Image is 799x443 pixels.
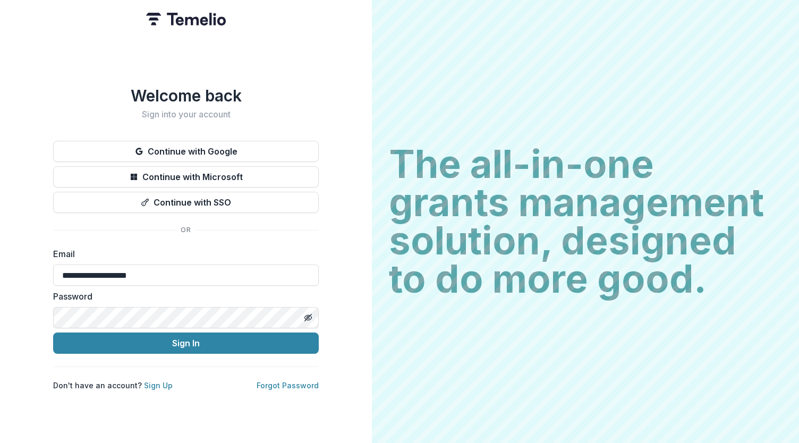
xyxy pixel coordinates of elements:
p: Don't have an account? [53,380,173,391]
button: Toggle password visibility [300,309,317,326]
a: Sign Up [144,381,173,390]
img: Temelio [146,13,226,25]
h1: Welcome back [53,86,319,105]
button: Continue with SSO [53,192,319,213]
button: Sign In [53,333,319,354]
button: Continue with Google [53,141,319,162]
a: Forgot Password [257,381,319,390]
label: Password [53,290,312,303]
h2: Sign into your account [53,109,319,120]
button: Continue with Microsoft [53,166,319,188]
label: Email [53,248,312,260]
